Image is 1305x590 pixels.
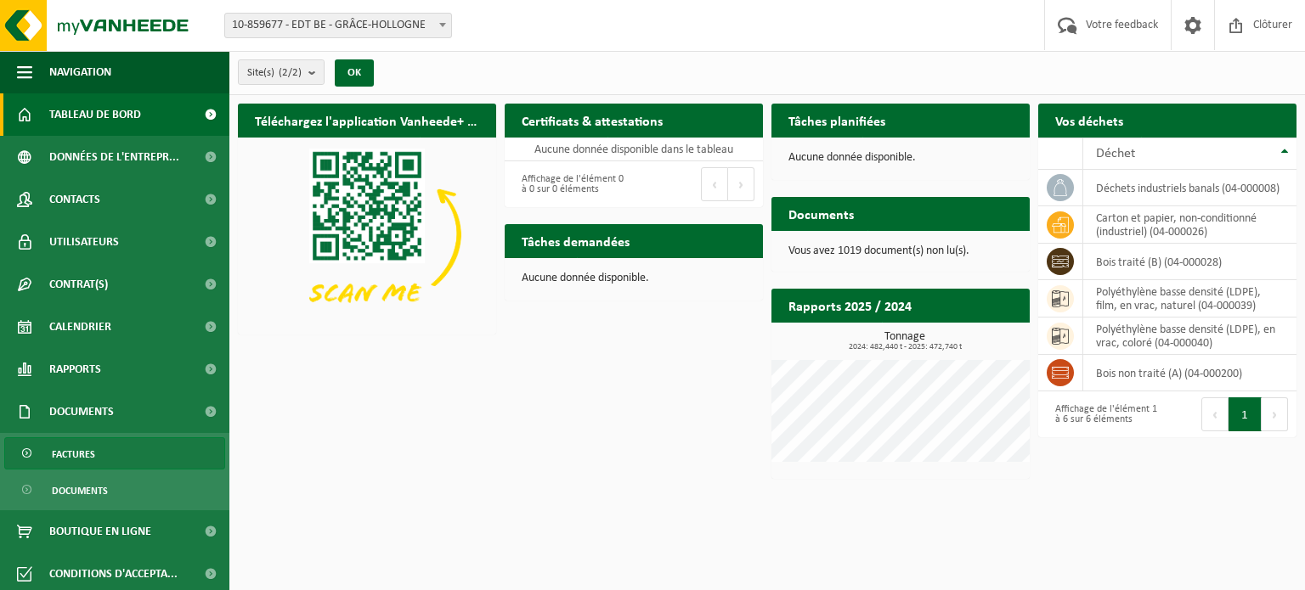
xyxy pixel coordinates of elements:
[771,104,902,137] h2: Tâches planifiées
[788,152,1013,164] p: Aucune donnée disponible.
[1262,397,1288,431] button: Next
[1083,280,1297,317] td: polyéthylène basse densité (LDPE), film, en vrac, naturel (04-000039)
[728,167,754,201] button: Next
[1083,206,1297,244] td: carton et papier, non-conditionné (industriel) (04-000026)
[49,263,108,306] span: Contrat(s)
[505,138,763,161] td: Aucune donnée disponible dans le tableau
[49,51,111,93] span: Navigation
[1201,397,1229,431] button: Previous
[771,289,929,322] h2: Rapports 2025 / 2024
[49,510,151,553] span: Boutique en ligne
[505,224,647,257] h2: Tâches demandées
[1083,317,1297,355] td: polyéthylène basse densité (LDPE), en vrac, coloré (04-000040)
[224,13,452,38] span: 10-859677 - EDT BE - GRÂCE-HOLLOGNE
[1083,355,1297,391] td: bois non traité (A) (04-000200)
[513,166,625,203] div: Affichage de l'élément 0 à 0 sur 0 éléments
[49,136,179,178] span: Données de l'entrepr...
[335,59,374,87] button: OK
[49,348,101,391] span: Rapports
[1096,147,1135,160] span: Déchet
[1083,244,1297,280] td: bois traité (B) (04-000028)
[49,391,114,433] span: Documents
[49,178,100,221] span: Contacts
[1083,170,1297,206] td: déchets industriels banals (04-000008)
[49,93,141,136] span: Tableau de bord
[4,474,225,506] a: Documents
[771,197,871,230] h2: Documents
[49,221,119,263] span: Utilisateurs
[49,306,111,348] span: Calendrier
[238,138,496,331] img: Download de VHEPlus App
[4,437,225,469] a: Factures
[788,245,1013,257] p: Vous avez 1019 document(s) non lu(s).
[1038,104,1140,137] h2: Vos déchets
[238,104,496,137] h2: Téléchargez l'application Vanheede+ maintenant!
[780,343,1030,351] span: 2024: 482,440 t - 2025: 472,740 t
[52,438,95,470] span: Factures
[780,331,1030,351] h3: Tonnage
[522,273,746,284] p: Aucune donnée disponible.
[52,475,108,507] span: Documents
[279,67,302,78] count: (2/2)
[1229,397,1262,431] button: 1
[505,104,680,137] h2: Certificats & attestations
[238,59,325,85] button: Site(s)(2/2)
[1047,396,1159,433] div: Affichage de l'élément 1 à 6 sur 6 éléments
[247,60,302,86] span: Site(s)
[882,322,1028,356] a: Consulter les rapports
[701,167,728,201] button: Previous
[225,14,451,37] span: 10-859677 - EDT BE - GRÂCE-HOLLOGNE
